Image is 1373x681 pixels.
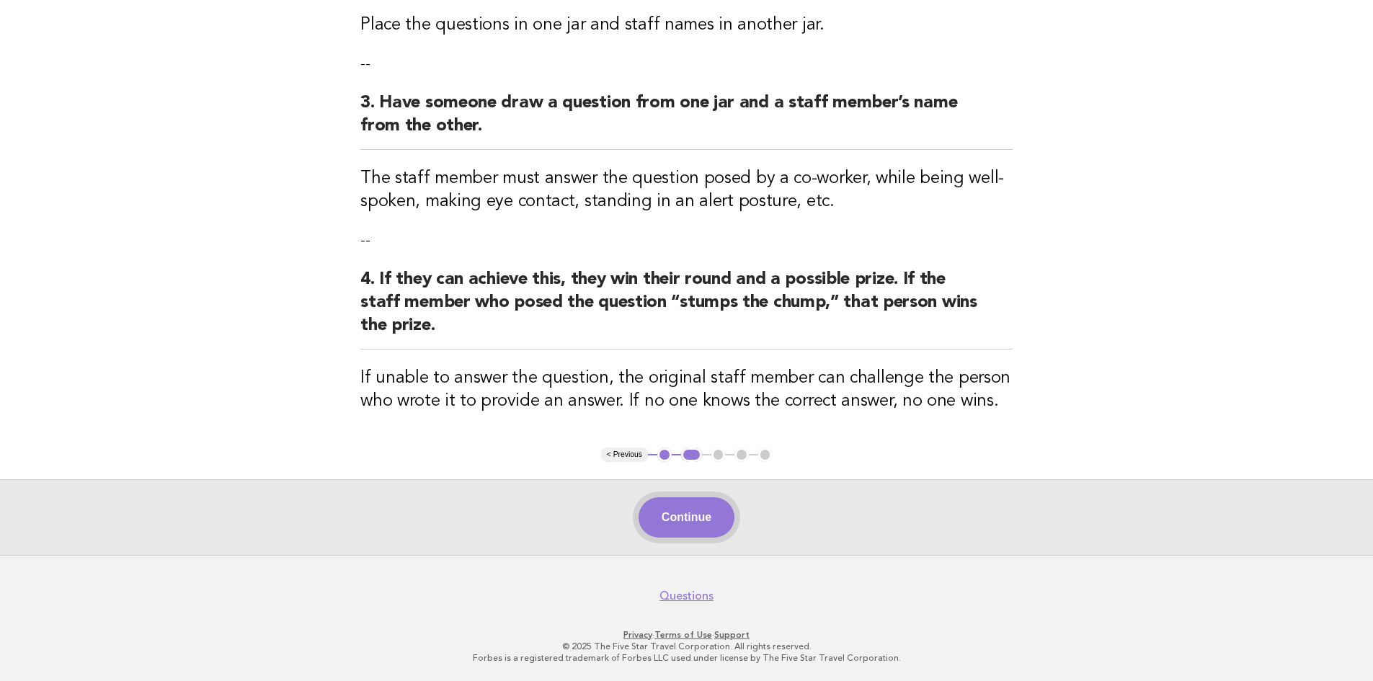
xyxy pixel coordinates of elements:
h3: If unable to answer the question, the original staff member can challenge the person who wrote it... [360,367,1013,413]
p: Forbes is a registered trademark of Forbes LLC used under license by The Five Star Travel Corpora... [246,652,1128,664]
h3: The staff member must answer the question posed by a co-worker, while being well-spoken, making e... [360,167,1013,213]
p: © 2025 The Five Star Travel Corporation. All rights reserved. [246,641,1128,652]
a: Terms of Use [654,630,712,640]
a: Privacy [623,630,652,640]
h2: 4. If they can achieve this, they win their round and a possible prize. If the staff member who p... [360,268,1013,350]
button: 1 [657,448,672,462]
h2: 3. Have someone draw a question from one jar and a staff member’s name from the other. [360,92,1013,150]
button: 2 [681,448,702,462]
p: · · [246,629,1128,641]
a: Support [714,630,750,640]
button: Continue [639,497,734,538]
button: < Previous [601,448,648,462]
p: -- [360,54,1013,74]
h3: Place the questions in one jar and staff names in another jar. [360,14,1013,37]
a: Questions [659,589,714,603]
p: -- [360,231,1013,251]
